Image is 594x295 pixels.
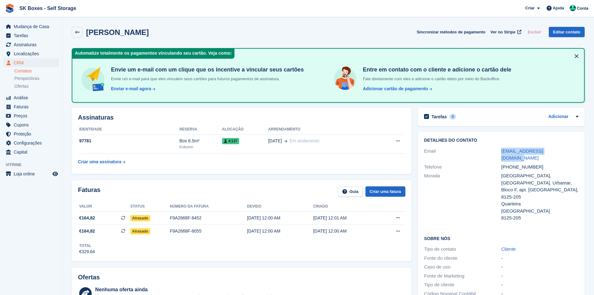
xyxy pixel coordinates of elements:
[222,125,268,135] th: Alocação
[501,273,578,280] div: -
[79,228,95,234] span: €164,82
[417,27,485,37] button: Sincronizar métodos de pagamento
[3,130,59,138] a: menu
[130,202,170,212] th: Status
[78,186,100,197] h2: Faturas
[360,66,511,73] h4: Entre em contato com o cliente e adicione o cartão dele
[78,138,179,144] div: 97781
[577,5,588,12] span: Conta
[501,214,578,222] div: 8125-205
[525,5,534,11] span: Criar
[268,125,378,135] th: Arrendamento
[3,120,59,129] a: menu
[79,243,95,248] div: Total
[488,27,523,37] a: Ver no Stripe
[14,83,59,90] a: Ofertas
[109,66,304,73] h4: Envie um e-mail com um clique que os incentive a vincular seus cartões
[3,40,59,49] a: menu
[72,49,234,59] div: Automatize totalmente os pagamentos vinculando seu cartão. Veja como:
[424,281,501,288] div: Tipo de cliente
[3,139,59,147] a: menu
[14,148,51,156] span: Capital
[3,31,59,40] a: menu
[501,200,578,208] div: Quarteira
[170,228,247,234] div: F9A2668F-8055
[3,170,59,178] a: menu
[86,28,149,37] h2: [PERSON_NAME]
[78,125,179,135] th: Identidade
[501,263,578,271] div: -
[14,83,29,89] span: Ofertas
[501,281,578,288] div: -
[179,138,222,144] div: Box 6.5m²
[424,246,501,253] div: Tipo de contato
[3,148,59,156] a: menu
[501,208,578,215] div: [GEOGRAPHIC_DATA]
[501,255,578,262] div: -
[79,215,95,221] span: €164,82
[14,31,51,40] span: Tarefas
[78,274,100,281] h2: Ofertas
[424,148,501,162] div: Email
[14,40,51,49] span: Assinaturas
[424,164,501,171] div: Telefone
[338,186,363,197] a: Guia
[3,49,59,58] a: menu
[247,228,313,234] div: [DATE] 12:00 AM
[78,156,125,168] a: Criar uma assinatura
[501,164,578,171] div: [PHONE_NUMBER]
[14,68,59,74] a: Contatos
[247,202,313,212] th: Devido
[17,3,79,13] a: SK Boxes - Self Storage
[170,215,247,221] div: F9A2668F-8452
[111,86,151,92] div: Enviar e-mail agora
[78,202,130,212] th: Valor
[490,29,515,35] span: Ver no Stripe
[109,76,304,82] p: Envie um e-mail para que eles vinculem seus cartões para futuros pagamentos de assinatura.
[14,170,51,178] span: Loja online
[3,102,59,111] a: menu
[424,235,578,241] h2: Sobre Nós
[525,27,543,37] button: Excluir
[360,86,433,92] a: Adicionar cartão de pagamento
[14,130,51,138] span: Proteção
[79,248,95,255] div: €329,64
[95,286,273,293] div: Nenhuma oferta ainda
[360,76,511,82] p: Fale diretamente com eles e adicione o cartão deles por meio do Backoffice.
[6,162,62,168] span: Vitrine
[548,113,568,120] a: Adicionar
[14,22,51,31] span: Mudança de Casa
[3,111,59,120] a: menu
[170,202,247,212] th: Número da fatura
[14,102,51,111] span: Faturas
[313,228,379,234] div: [DATE] 12:00 AM
[424,255,501,262] div: Fonte do cliente
[501,148,543,161] a: [EMAIL_ADDRESS][DOMAIN_NAME]
[78,114,405,121] h2: Assinaturas
[130,215,150,221] span: Atrasado
[365,186,405,197] a: Criar uma fatura
[14,139,51,147] span: Configurações
[3,93,59,102] a: menu
[570,5,576,11] img: SK Boxes - Comercial
[14,93,51,102] span: Análise
[449,114,456,120] div: 0
[432,114,447,120] h2: Tarefas
[51,170,59,178] a: Loja de pré-visualização
[14,111,51,120] span: Preços
[424,263,501,271] div: Caso de uso
[313,215,379,221] div: [DATE] 12:01 AM
[424,172,501,222] div: Morada
[549,27,585,37] a: Editar contato
[3,22,59,31] a: menu
[130,228,150,234] span: Atrasado
[3,58,59,67] a: menu
[222,138,239,144] span: K137
[14,120,51,129] span: Cupons
[179,144,222,150] div: Kokoom
[5,4,14,13] img: stora-icon-8386f47178a22dfd0bd8f6a31ec36ba5ce8667c1dd55bd0f319d3a0aa187defe.svg
[424,138,578,143] h2: Detalhes do contato
[424,273,501,280] div: Fonte de Marketing
[247,215,313,221] div: [DATE] 12:00 AM
[332,66,358,91] img: get-in-touch-e3e95b6451f4e49772a6039d3abdde126589d6f45a760754adfa51be33bf0f70.svg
